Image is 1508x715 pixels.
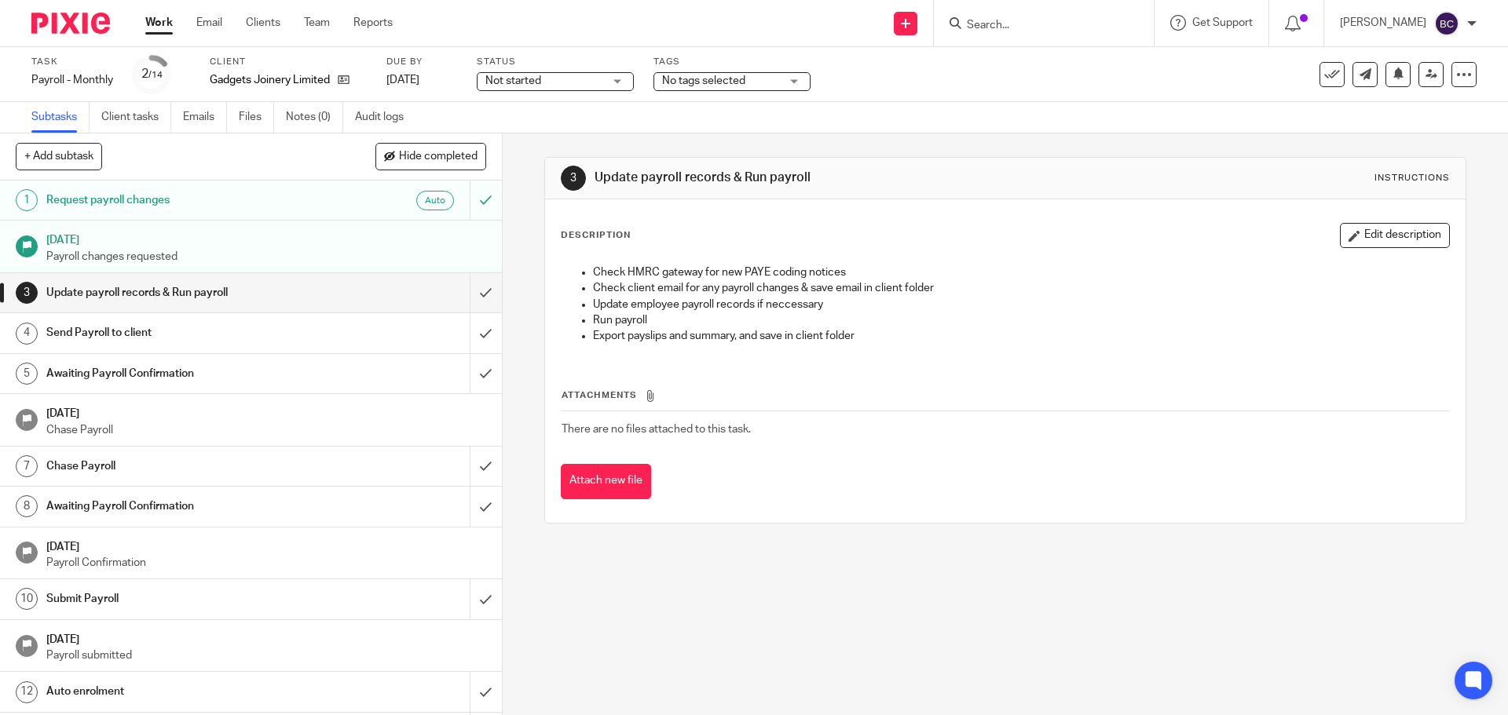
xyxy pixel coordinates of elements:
[304,15,330,31] a: Team
[145,15,173,31] a: Work
[1340,223,1450,248] button: Edit description
[399,151,478,163] span: Hide completed
[46,680,318,703] h1: Auto enrolment
[16,189,38,211] div: 1
[31,13,110,34] img: Pixie
[653,56,811,68] label: Tags
[416,191,454,210] div: Auto
[31,56,113,68] label: Task
[16,588,38,610] div: 10
[196,15,222,31] a: Email
[595,170,1039,186] h1: Update payroll records & Run payroll
[246,15,280,31] a: Clients
[46,188,318,212] h1: Request payroll changes
[593,297,1448,312] p: Update employee payroll records if neccessary
[16,143,102,170] button: + Add subtask
[46,454,318,478] h1: Chase Payroll
[101,102,171,133] a: Client tasks
[562,424,751,435] span: There are no files attached to this task.
[141,65,163,83] div: 2
[386,56,457,68] label: Due by
[46,249,486,264] p: Payroll changes requested
[46,362,318,385] h1: Awaiting Payroll Confirmation
[46,587,318,611] h1: Submit Payroll
[561,166,586,191] div: 3
[46,535,486,555] h1: [DATE]
[46,648,486,663] p: Payroll submitted
[16,681,38,703] div: 12
[1434,11,1459,36] img: svg%3E
[593,312,1448,328] p: Run payroll
[31,102,90,133] a: Subtasks
[355,102,415,133] a: Audit logs
[46,555,486,571] p: Payroll Confirmation
[286,102,343,133] a: Notes (0)
[593,328,1448,344] p: Export payslips and summary, and save in client folder
[1340,15,1426,31] p: [PERSON_NAME]
[662,75,745,86] span: No tags selected
[965,19,1107,33] input: Search
[1192,17,1253,28] span: Get Support
[386,75,419,86] span: [DATE]
[353,15,393,31] a: Reports
[31,72,113,88] div: Payroll - Monthly
[183,102,227,133] a: Emails
[1374,172,1450,184] div: Instructions
[46,628,486,648] h1: [DATE]
[477,56,634,68] label: Status
[375,143,486,170] button: Hide completed
[239,102,274,133] a: Files
[16,323,38,345] div: 4
[561,229,631,242] p: Description
[16,363,38,385] div: 5
[210,72,330,88] p: Gadgets Joinery Limited
[46,321,318,345] h1: Send Payroll to client
[46,422,486,438] p: Chase Payroll
[16,455,38,477] div: 7
[562,391,637,399] span: Attachments
[593,264,1448,280] p: Check HMRC gateway for new PAYE coding notices
[46,402,486,421] h1: [DATE]
[148,71,163,79] small: /14
[16,282,38,304] div: 3
[485,75,541,86] span: Not started
[561,464,651,499] button: Attach new file
[210,56,367,68] label: Client
[593,280,1448,296] p: Check client email for any payroll changes & save email in client folder
[16,495,38,517] div: 8
[46,281,318,305] h1: Update payroll records & Run payroll
[46,228,486,248] h1: [DATE]
[46,494,318,518] h1: Awaiting Payroll Confirmation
